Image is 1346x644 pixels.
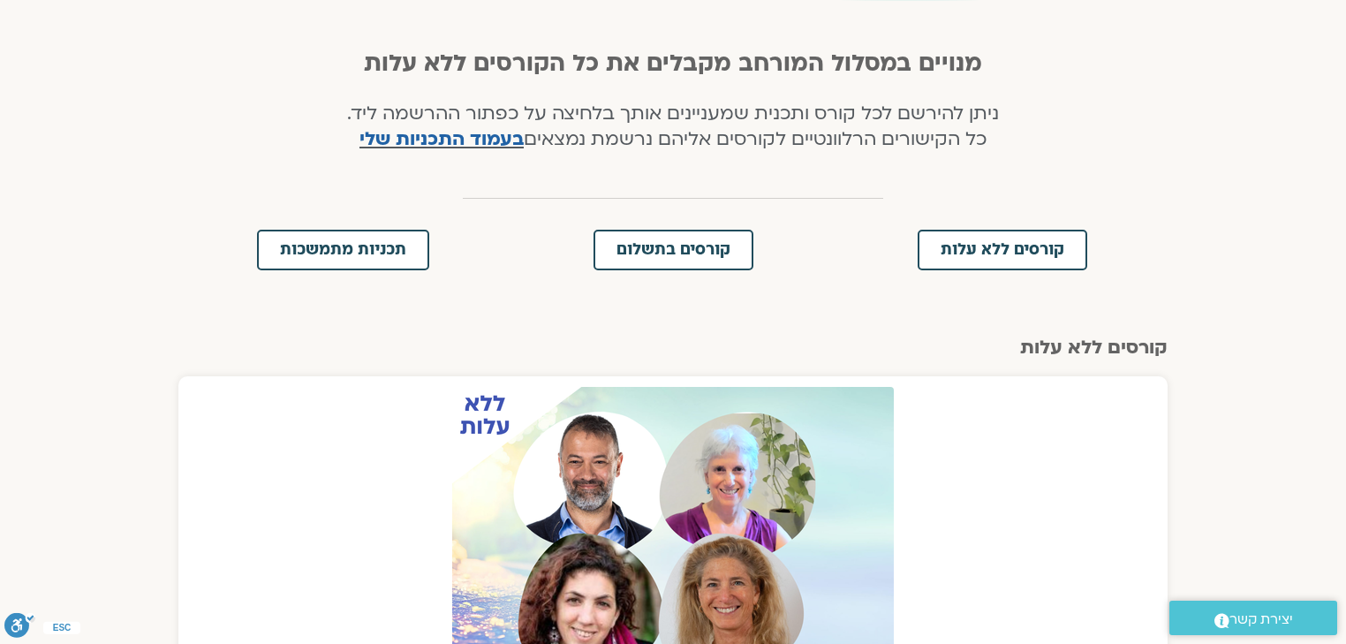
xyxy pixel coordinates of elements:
[1169,601,1337,635] a: יצירת קשר
[941,242,1064,258] span: קורסים ללא עלות
[339,50,1008,77] h2: מנויים במסלול המורחב מקבלים את כל הקורסים ללא עלות
[359,126,524,152] a: בעמוד התכניות שלי
[616,242,730,258] span: קורסים בתשלום
[918,230,1087,270] a: קורסים ללא עלות
[178,337,1168,359] h2: קורסים ללא עלות
[257,230,429,270] a: תכניות מתמשכות
[280,242,406,258] span: תכניות מתמשכות
[1229,608,1293,632] span: יצירת קשר
[339,102,1008,153] h4: ניתן להירשם לכל קורס ותכנית שמעניינים אותך בלחיצה על כפתור ההרשמה ליד. כל הקישורים הרלוונטיים לקו...
[594,230,753,270] a: קורסים בתשלום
